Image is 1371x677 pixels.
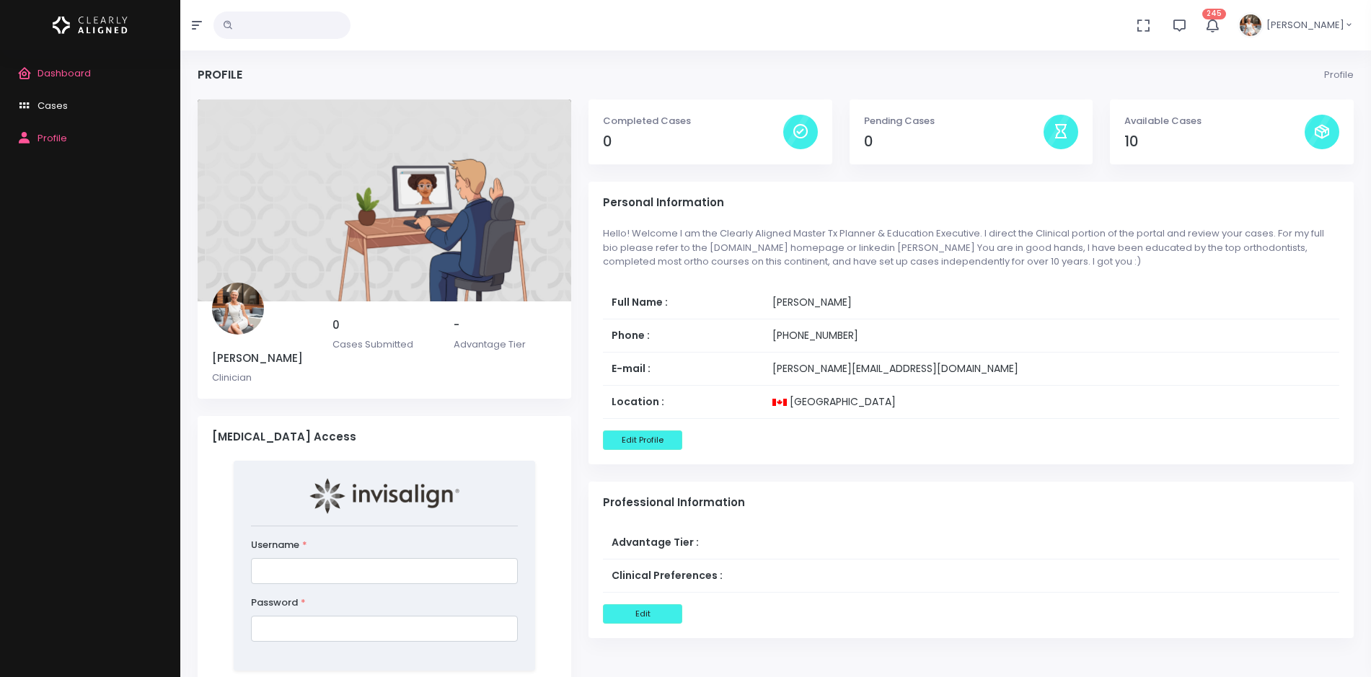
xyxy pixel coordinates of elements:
[1124,114,1305,128] p: Available Cases
[603,133,783,150] h4: 0
[212,352,315,365] h5: [PERSON_NAME]
[454,319,557,332] h5: -
[603,286,764,319] th: Full Name :
[38,99,68,112] span: Cases
[251,538,307,552] label: Username
[603,226,1339,269] p: Hello! Welcome I am the Clearly Aligned Master Tx Planner & Education Executive. I direct the Cli...
[1202,9,1226,19] span: 245
[764,352,1339,385] td: [PERSON_NAME][EMAIL_ADDRESS][DOMAIN_NAME]
[1124,133,1305,150] h4: 10
[764,385,1339,418] td: [GEOGRAPHIC_DATA]
[603,352,764,385] th: E-mail :
[53,10,128,40] img: Logo Horizontal
[212,430,557,443] h4: [MEDICAL_DATA] Access
[38,131,67,145] span: Profile
[332,319,436,332] h5: 0
[603,430,682,450] button: Edit Profile
[603,496,1339,509] h4: Professional Information
[38,66,91,80] span: Dashboard
[603,114,783,128] p: Completed Cases
[603,559,1251,592] th: Clinical Preferences :
[251,596,306,610] label: Password
[864,133,1044,150] h4: 0
[764,286,1339,319] td: [PERSON_NAME]
[603,385,764,418] th: Location :
[772,399,787,406] img: ca.svg
[1238,12,1264,38] img: Header Avatar
[603,526,1251,559] th: Advantage Tier :
[212,371,315,385] p: Clinician
[454,337,557,352] p: Advantage Tier
[603,196,1339,209] h4: Personal Information
[309,478,459,514] img: invisalign-home-primary-logo.png
[764,319,1339,352] td: [PHONE_NUMBER]
[198,68,242,81] h4: Profile
[1324,68,1354,82] li: Profile
[864,114,1044,128] p: Pending Cases
[332,337,436,352] p: Cases Submitted
[603,319,764,352] th: Phone :
[1266,18,1344,32] span: [PERSON_NAME]
[603,604,682,624] button: Edit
